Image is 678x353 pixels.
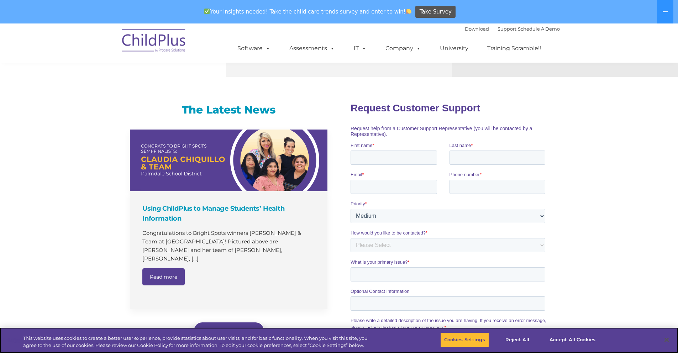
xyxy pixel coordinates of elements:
font: | [465,26,560,32]
a: Read more [142,268,185,285]
button: Accept All Cookies [546,332,599,347]
span: Your insights needed! Take the child care trends survey and enter to win! [201,5,415,19]
h3: The Latest News [130,103,327,117]
a: Support [498,26,516,32]
img: ✅ [204,9,210,14]
a: Company [378,41,428,56]
a: Assessments [282,41,342,56]
button: Reject All [495,332,540,347]
h4: Using ChildPlus to Manage Students’ Health Information [142,204,317,223]
a: Visit our blog [193,322,264,339]
a: Take Survey [415,6,456,18]
img: 👏 [406,9,411,14]
a: Training Scramble!! [480,41,548,56]
a: Schedule A Demo [518,26,560,32]
p: Congratulations to Bright Spots winners [PERSON_NAME] & Team at [GEOGRAPHIC_DATA]​! Pictured abov... [142,229,317,263]
div: This website uses cookies to create a better user experience, provide statistics about user visit... [23,335,373,349]
img: ChildPlus by Procare Solutions [119,24,190,59]
a: Download [465,26,489,32]
a: University [433,41,475,56]
button: Cookies Settings [440,332,489,347]
span: Take Survey [420,6,452,18]
a: IT [347,41,374,56]
a: Software [230,41,278,56]
button: Close [659,332,674,348]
